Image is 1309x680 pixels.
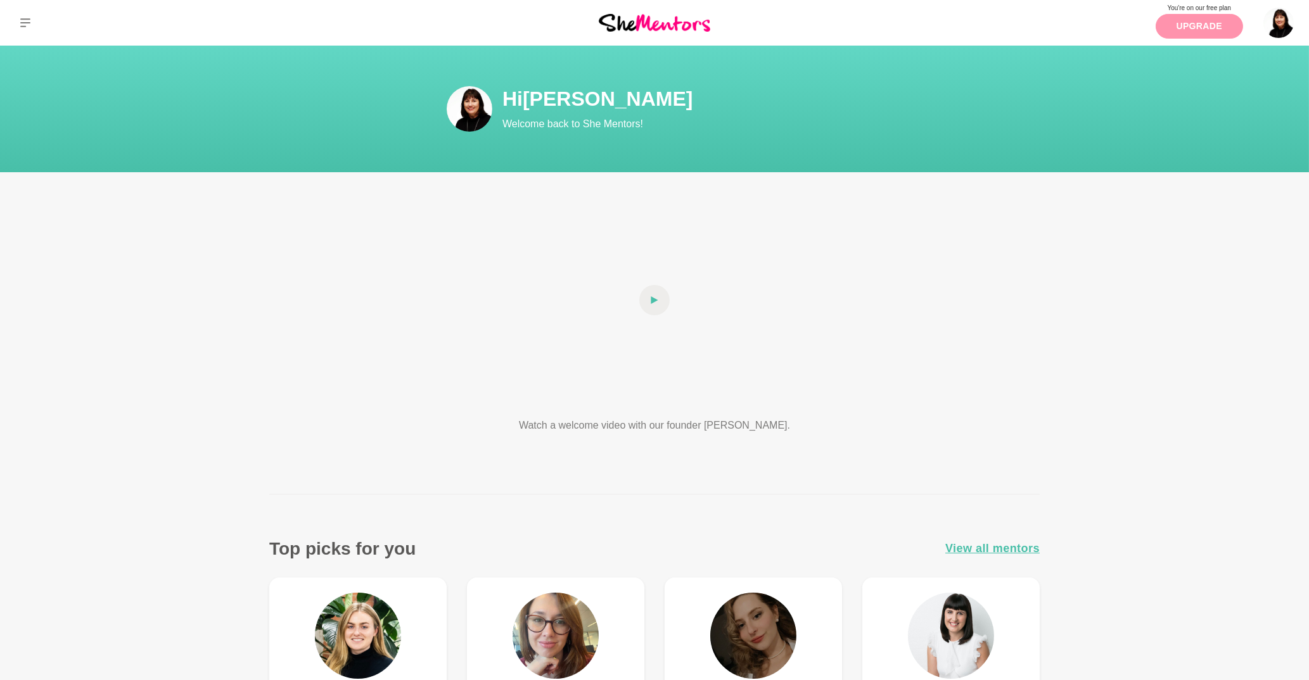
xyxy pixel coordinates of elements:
img: Hayley Robertson [908,593,994,679]
img: Courtney McCloud [513,593,599,679]
img: She Mentors Logo [599,14,710,31]
img: Cliodhna Reidy [315,593,401,679]
img: Julieanne Davies [447,86,492,132]
a: Upgrade [1156,14,1243,39]
img: Julieanne Davies [1263,8,1294,38]
h3: Top picks for you [269,538,416,560]
p: Welcome back to She Mentors! [502,116,959,132]
p: You're on our free plan [1156,3,1243,13]
img: Dr. Anastasiya Ovechkin (Osteo) [710,593,796,679]
a: View all mentors [945,539,1040,558]
h1: Hi [PERSON_NAME] [502,86,959,111]
p: Watch a welcome video with our founder [PERSON_NAME]. [472,418,837,433]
